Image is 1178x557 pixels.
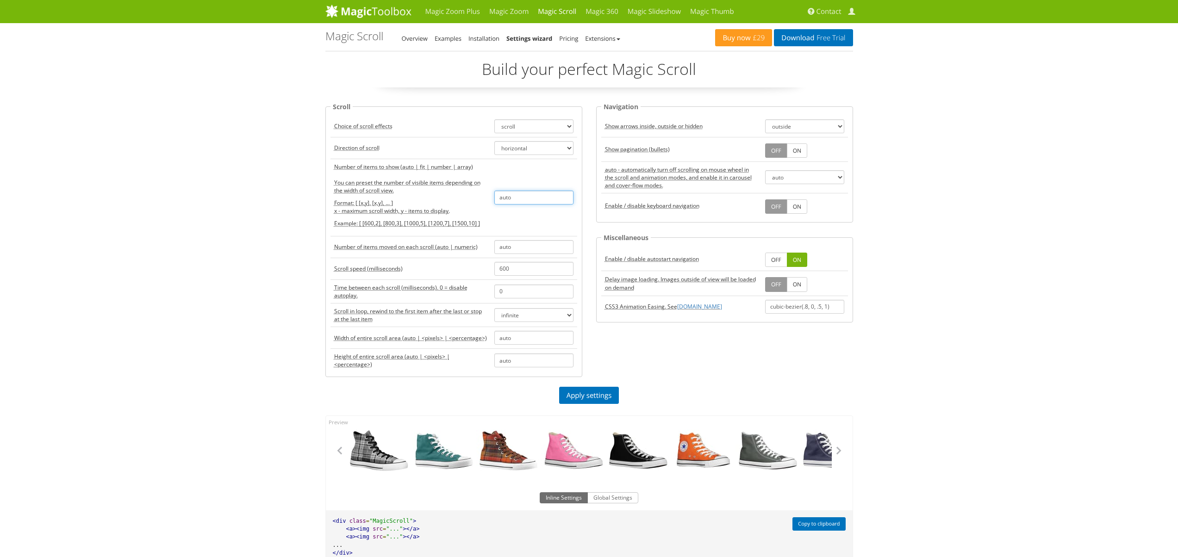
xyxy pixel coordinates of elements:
[587,492,638,503] button: Global Settings
[605,166,758,189] acronym: scrollOnWheel, default: auto
[403,526,419,532] span: ></a>
[334,265,403,272] acronym: speed, default: 600
[765,199,787,214] a: OFF
[334,307,487,323] acronym: loop, default: infinite
[787,253,807,267] a: ON
[373,533,383,540] span: src
[325,30,383,42] h1: Magic Scroll
[334,144,380,152] acronym: orientation, default: horizontal
[346,533,369,540] span: <a><img
[334,163,487,232] acronym: items, default: auto
[816,7,841,16] span: Contact
[403,533,419,540] span: ></a>
[334,334,487,342] acronym: width, default: auto
[605,275,758,291] acronym: lazyLoad, default: false
[334,243,478,251] acronym: step, default: auto
[386,526,403,532] span: "..."
[601,101,641,112] legend: Navigation
[369,518,413,524] span: "MagicScroll"
[386,533,403,540] span: "..."
[787,143,807,158] a: ON
[540,492,588,503] button: Inline Settings
[435,34,461,43] a: Examples
[787,199,807,214] a: ON
[506,34,552,43] a: Settings wizard
[333,518,346,524] span: <div
[605,145,670,153] acronym: pagination, default: false
[814,34,845,42] span: Free Trial
[334,122,393,130] acronym: mode, default: scroll
[330,101,353,112] legend: Scroll
[325,4,411,18] img: MagicToolbox.com - Image tools for your website
[605,122,703,130] acronym: arrows, default: outside
[334,284,487,299] acronym: autoplay, default: 0
[792,517,845,531] button: Copy to clipboard
[765,253,787,267] a: OFF
[605,303,722,310] acronym: easing, default: cubic-bezier(.8, 0, .5, 1)
[346,526,369,532] span: <a><img
[334,199,487,215] p: Format: [ [x,y], [x,y], ... ] x - maximum scroll width, y - items to display.
[601,232,651,243] legend: Miscellaneous
[677,303,722,310] a: [DOMAIN_NAME]
[373,526,383,532] span: src
[333,542,343,548] span: ...
[559,34,578,43] a: Pricing
[765,143,787,158] a: OFF
[585,34,620,43] a: Extensions
[402,34,428,43] a: Overview
[334,179,487,194] p: You can preset the number of visible items depending on the width of scroll view.
[366,518,369,524] span: =
[383,526,386,532] span: =
[605,202,699,210] acronym: keyboard, default: false
[468,34,499,43] a: Installation
[325,58,853,87] p: Build your perfect Magic Scroll
[774,29,853,46] a: DownloadFree Trial
[334,219,487,227] p: Example: [ [600,2], [800,3], [1000,5], [1200,7], [1500,10] ]
[715,29,772,46] a: Buy now£29
[751,34,765,42] span: £29
[333,550,353,556] span: </div>
[559,387,619,404] a: Apply settings
[383,533,386,540] span: =
[765,277,787,291] a: OFF
[605,255,699,263] acronym: autostart, default: true
[787,277,807,291] a: ON
[413,518,416,524] span: >
[334,353,487,368] acronym: height, default: auto
[349,518,366,524] span: class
